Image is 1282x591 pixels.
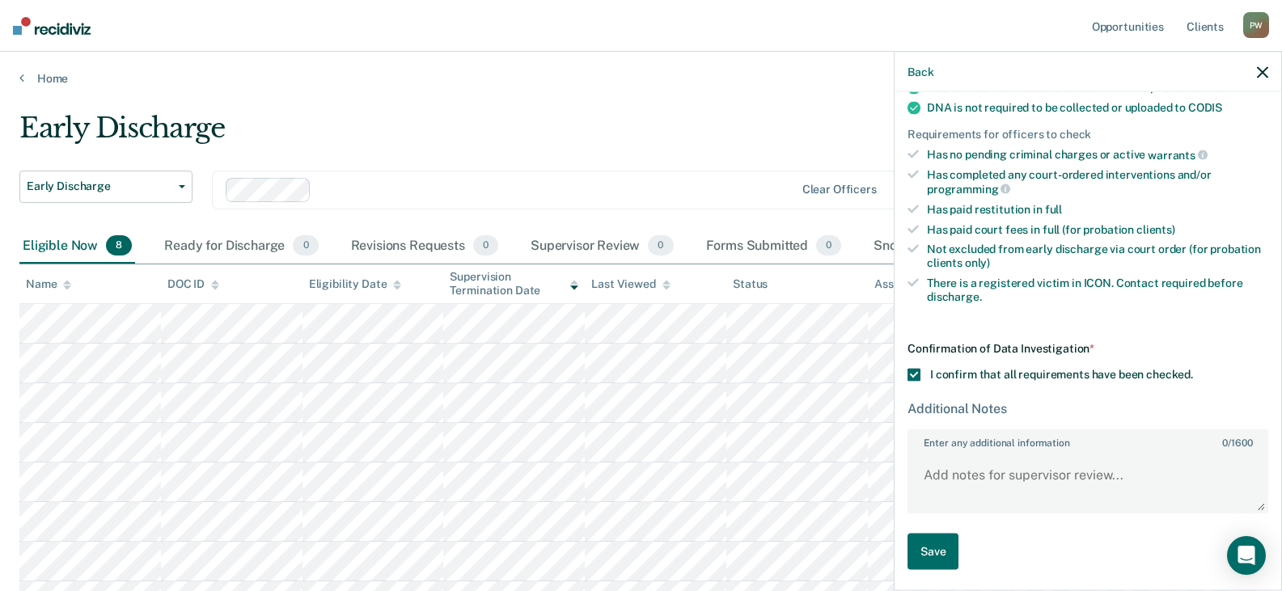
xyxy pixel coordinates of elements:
div: Has paid court fees in full (for probation [927,222,1268,236]
span: / 1600 [1222,437,1252,449]
div: Forms Submitted [703,229,845,264]
div: Last Viewed [591,277,670,291]
span: only) [965,256,990,269]
div: Status [733,277,768,291]
div: P W [1243,12,1269,38]
div: Requirements for officers to check [908,127,1268,141]
div: Not excluded from early discharge via court order (for probation clients [927,243,1268,270]
div: Ready for Discharge [161,229,321,264]
button: Save [908,534,958,570]
div: DNA is not required to be collected or uploaded to [927,100,1268,114]
img: Recidiviz [13,17,91,35]
a: Home [19,71,1263,86]
span: 0 [293,235,318,256]
div: There is a registered victim in ICON. Contact required before [927,276,1268,303]
div: Supervision Termination Date [450,270,578,298]
div: Revisions Requests [348,229,501,264]
span: 0 [648,235,673,256]
div: Supervisor Review [527,229,677,264]
button: Back [908,65,933,78]
span: I confirm that all requirements have been checked. [930,368,1193,381]
span: clients) [1136,222,1175,235]
span: CODIS [1188,100,1222,113]
div: Clear officers [802,183,877,196]
div: Eligibility Date [309,277,402,291]
div: Name [26,277,71,291]
span: Early Discharge [27,179,172,193]
div: Open Intercom Messenger [1227,536,1266,575]
span: 0 [1222,437,1228,449]
span: warrants [1148,148,1208,161]
div: Has paid restitution in [927,202,1268,216]
div: Confirmation of Data Investigation [908,342,1268,356]
div: Early Discharge [19,112,981,158]
div: Snoozed [870,229,968,264]
div: Eligible Now [19,229,135,264]
span: 0 [816,235,841,256]
span: full [1045,202,1062,215]
label: Enter any additional information [909,431,1267,449]
span: 0 [473,235,498,256]
span: 8 [106,235,132,256]
span: programming [927,182,1010,195]
div: Additional Notes [908,401,1268,416]
div: Assigned to [874,277,950,291]
div: Has no pending criminal charges or active [927,147,1268,162]
span: discharge. [927,289,982,302]
div: DOC ID [167,277,219,291]
div: Has completed any court-ordered interventions and/or [927,168,1268,196]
